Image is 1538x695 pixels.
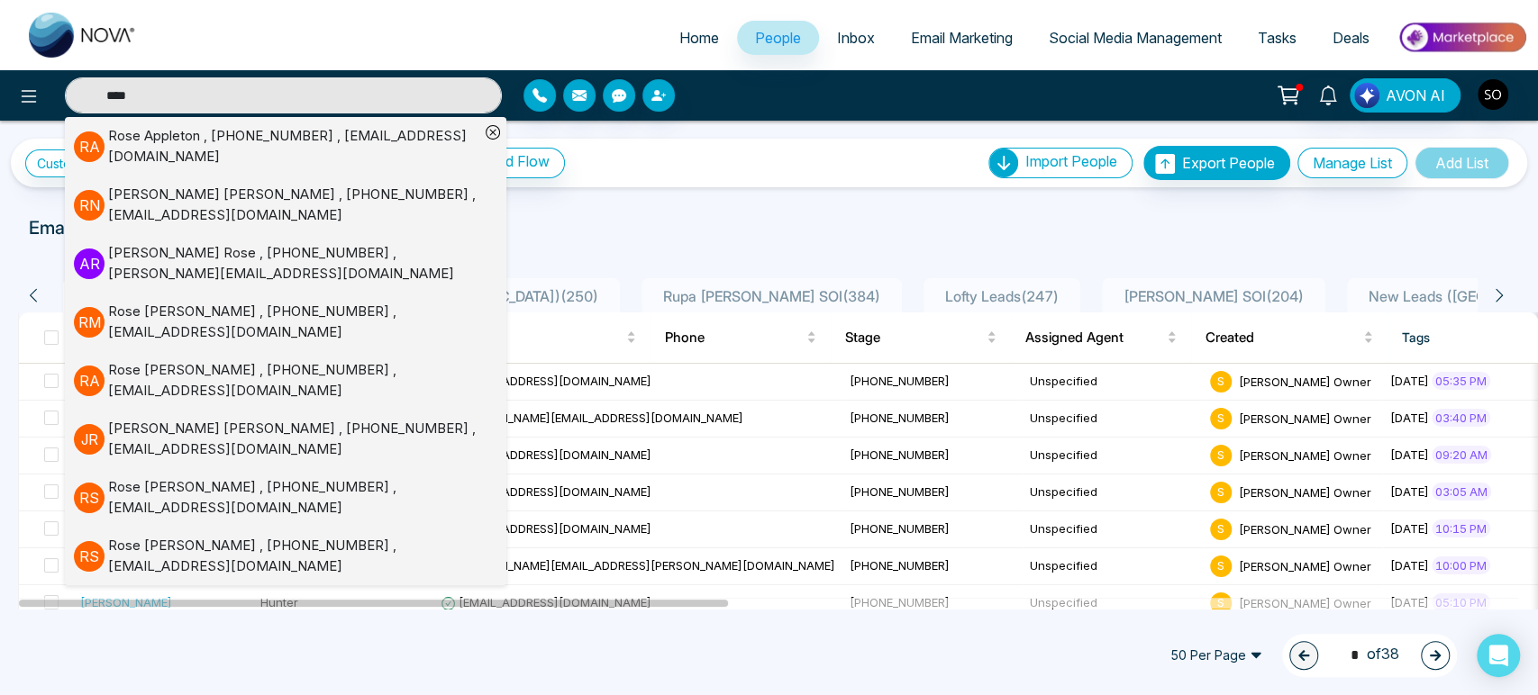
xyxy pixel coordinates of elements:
[1143,146,1290,180] button: Export People
[441,558,835,573] span: [PERSON_NAME][EMAIL_ADDRESS][PERSON_NAME][DOMAIN_NAME]
[679,29,719,47] span: Home
[893,21,1031,55] a: Email Marketing
[1206,327,1359,348] span: Created
[1158,641,1275,670] span: 50 Per Page
[1210,445,1232,466] span: S
[74,307,105,338] p: R M
[850,447,950,462] span: [PHONE_NUMBER]
[108,185,479,225] div: [PERSON_NAME] [PERSON_NAME] , [PHONE_NUMBER] , [EMAIL_ADDRESS][DOMAIN_NAME]
[74,248,105,279] p: A R
[1210,592,1232,614] span: S
[1011,312,1191,363] th: Assigned Agent
[737,21,819,55] a: People
[1239,374,1371,388] span: [PERSON_NAME] Owner
[661,21,737,55] a: Home
[1023,474,1203,511] td: Unspecified
[108,419,479,459] div: [PERSON_NAME] [PERSON_NAME] , [PHONE_NUMBER] , [EMAIL_ADDRESS][DOMAIN_NAME]
[1478,79,1508,110] img: User Avatar
[1191,312,1387,363] th: Created
[108,243,479,284] div: [PERSON_NAME] Rose , [PHONE_NUMBER] , [PERSON_NAME][EMAIL_ADDRESS][DOMAIN_NAME]
[837,29,875,47] span: Inbox
[1240,21,1315,55] a: Tasks
[441,447,651,462] span: [EMAIL_ADDRESS][DOMAIN_NAME]
[74,366,105,396] p: R A
[938,287,1066,305] span: Lofty Leads ( 247 )
[481,152,550,170] span: Lead Flow
[1210,482,1232,503] span: S
[651,312,831,363] th: Phone
[1023,401,1203,438] td: Unspecified
[1390,447,1429,462] span: [DATE]
[850,595,950,609] span: [PHONE_NUMBER]
[1390,484,1429,499] span: [DATE]
[850,411,950,425] span: [PHONE_NUMBER]
[1390,521,1429,536] span: [DATE]
[831,312,1011,363] th: Stage
[1023,438,1203,474] td: Unspecified
[29,13,137,58] img: Nova CRM Logo
[1432,446,1491,464] span: 09:20 AM
[1333,29,1370,47] span: Deals
[1432,483,1491,501] span: 03:05 AM
[1315,21,1388,55] a: Deals
[74,190,105,221] p: R N
[1025,152,1117,170] span: Import People
[665,327,803,348] span: Phone
[1390,558,1429,573] span: [DATE]
[911,29,1013,47] span: Email Marketing
[1432,409,1490,427] span: 03:40 PM
[819,21,893,55] a: Inbox
[1023,585,1203,622] td: Unspecified
[850,374,950,388] span: [PHONE_NUMBER]
[1390,374,1429,388] span: [DATE]
[441,374,651,388] span: [EMAIL_ADDRESS][DOMAIN_NAME]
[1210,371,1232,393] span: S
[1210,519,1232,540] span: S
[441,595,651,609] span: [EMAIL_ADDRESS][DOMAIN_NAME]
[850,484,950,499] span: [PHONE_NUMBER]
[1390,411,1429,425] span: [DATE]
[850,558,950,573] span: [PHONE_NUMBER]
[1350,78,1461,113] button: AVON AI
[1340,643,1399,667] span: of 38
[1432,593,1490,611] span: 05:10 PM
[441,411,743,425] span: [PERSON_NAME][EMAIL_ADDRESS][DOMAIN_NAME]
[1023,511,1203,548] td: Unspecified
[1049,29,1222,47] span: Social Media Management
[448,327,623,348] span: Email
[845,327,983,348] span: Stage
[1031,21,1240,55] a: Social Media Management
[1397,17,1527,58] img: Market-place.gif
[1210,408,1232,429] span: S
[1023,548,1203,585] td: Unspecified
[755,29,801,47] span: People
[441,484,651,499] span: [EMAIL_ADDRESS][DOMAIN_NAME]
[74,541,105,572] p: R S
[1239,447,1371,462] span: [PERSON_NAME] Owner
[1432,519,1490,537] span: 10:15 PM
[108,126,479,167] div: Rose Appleton , [PHONE_NUMBER] , [EMAIL_ADDRESS][DOMAIN_NAME]
[1239,595,1371,609] span: [PERSON_NAME] Owner
[1239,558,1371,573] span: [PERSON_NAME] Owner
[1390,595,1429,609] span: [DATE]
[108,536,479,576] div: Rose [PERSON_NAME] , [PHONE_NUMBER] , [EMAIL_ADDRESS][DOMAIN_NAME]
[260,595,298,609] span: Hunter
[74,424,105,455] p: J R
[441,521,651,536] span: [EMAIL_ADDRESS][DOMAIN_NAME]
[1297,148,1407,178] button: Manage List
[108,302,479,342] div: Rose [PERSON_NAME] , [PHONE_NUMBER] , [EMAIL_ADDRESS][DOMAIN_NAME]
[1239,484,1371,499] span: [PERSON_NAME] Owner
[1258,29,1297,47] span: Tasks
[1432,372,1490,390] span: 05:35 PM
[1239,411,1371,425] span: [PERSON_NAME] Owner
[1354,83,1379,108] img: Lead Flow
[108,477,479,518] div: Rose [PERSON_NAME] , [PHONE_NUMBER] , [EMAIL_ADDRESS][DOMAIN_NAME]
[1023,364,1203,401] td: Unspecified
[80,593,172,611] div: [PERSON_NAME]
[25,149,152,177] a: Custom Filter
[29,214,160,241] p: Email Statistics:
[850,521,950,536] span: [PHONE_NUMBER]
[1239,521,1371,536] span: [PERSON_NAME] Owner
[1182,154,1275,172] span: Export People
[74,483,105,513] p: R S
